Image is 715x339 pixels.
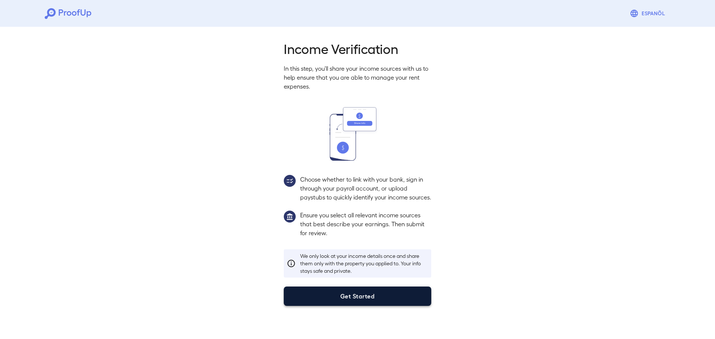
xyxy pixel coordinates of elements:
[284,64,431,91] p: In this step, you'll share your income sources with us to help ensure that you are able to manage...
[300,211,431,237] p: Ensure you select all relevant income sources that best describe your earnings. Then submit for r...
[300,252,428,275] p: We only look at your income details once and share them only with the property you applied to. Yo...
[284,40,431,57] h2: Income Verification
[284,175,296,187] img: group2.svg
[330,107,385,161] img: transfer_money.svg
[300,175,431,202] p: Choose whether to link with your bank, sign in through your payroll account, or upload paystubs t...
[627,6,670,21] button: Espanõl
[284,287,431,306] button: Get Started
[284,211,296,223] img: group1.svg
